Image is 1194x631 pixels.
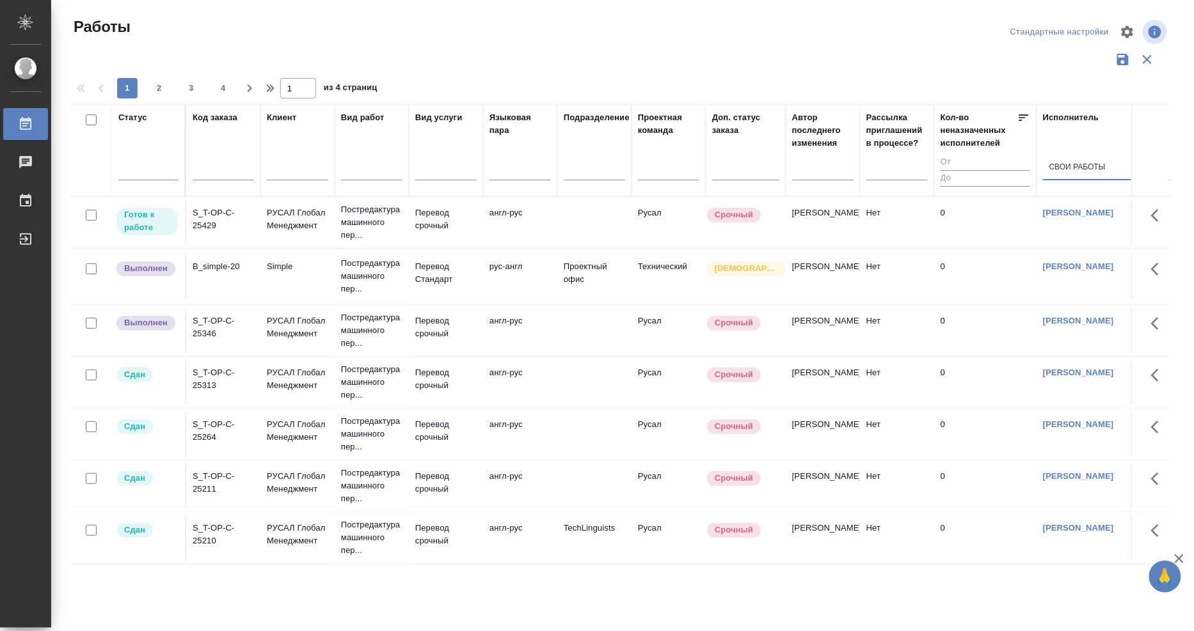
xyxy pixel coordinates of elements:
[1043,316,1114,325] a: [PERSON_NAME]
[193,522,254,547] div: S_T-OP-C-25210
[941,155,1030,171] input: От
[267,206,328,232] p: РУСАЛ Глобал Менеджмент
[1112,17,1143,47] span: Настроить таблицу
[124,420,145,433] p: Сдан
[934,254,1037,299] td: 0
[267,522,328,547] p: РУСАЛ Глобал Менеджмент
[115,206,179,237] div: Исполнитель может приступить к работе
[786,254,860,299] td: [PERSON_NAME]
[324,80,378,98] span: из 4 страниц
[483,464,557,508] td: англ-рус
[115,470,179,487] div: Менеджер проверил работу исполнителя, передает ее на следующий этап
[415,315,477,340] p: Перевод срочный
[124,262,168,275] p: Выполнен
[860,515,934,560] td: Нет
[786,360,860,405] td: [PERSON_NAME]
[632,412,706,456] td: Русал
[181,82,202,95] span: 3
[490,111,551,137] div: Языковая пара
[557,254,632,299] td: Проектный офис
[638,111,699,137] div: Проектная команда
[267,260,328,273] p: Simple
[564,111,630,124] div: Подразделение
[115,366,179,384] div: Менеджер проверил работу исполнителя, передает ее на следующий этап
[860,308,934,353] td: Нет
[193,260,254,273] div: B_simple-20
[934,360,1037,405] td: 0
[715,524,753,536] p: Срочный
[934,308,1037,353] td: 0
[1143,360,1174,391] button: Здесь прячутся важные кнопки
[1135,47,1159,72] button: Сбросить фильтры
[934,412,1037,456] td: 0
[632,515,706,560] td: Русал
[1143,308,1174,339] button: Здесь прячутся важные кнопки
[124,472,145,485] p: Сдан
[1143,412,1174,442] button: Здесь прячутся важные кнопки
[115,418,179,435] div: Менеджер проверил работу исполнителя, передает ее на следующий этап
[193,470,254,495] div: S_T-OP-C-25211
[557,515,632,560] td: TechLinguists
[483,308,557,353] td: англ-рус
[193,418,254,444] div: S_T-OP-C-25264
[1111,47,1135,72] button: Сохранить фильтры
[786,464,860,508] td: [PERSON_NAME]
[415,111,463,124] div: Вид услуги
[124,368,145,381] p: Сдан
[632,464,706,508] td: Русал
[1043,261,1114,271] a: [PERSON_NAME]
[786,412,860,456] td: [PERSON_NAME]
[115,315,179,332] div: Исполнитель завершил работу
[1043,368,1114,377] a: [PERSON_NAME]
[792,111,854,150] div: Автор последнего изменения
[483,200,557,245] td: англ-рус
[267,366,328,392] p: РУСАЛ Глобал Менеджмент
[632,360,706,405] td: Русал
[860,200,934,245] td: Нет
[1143,254,1174,284] button: Здесь прячутся важные кнопки
[934,464,1037,508] td: 0
[341,363,402,401] p: Постредактура машинного пер...
[860,360,934,405] td: Нет
[267,418,328,444] p: РУСАЛ Глобал Менеджмент
[860,464,934,508] td: Нет
[124,208,170,234] p: Готов к работе
[866,111,928,150] div: Рассылка приглашений в процессе?
[118,111,147,124] div: Статус
[115,260,179,277] div: Исполнитель завершил работу
[415,522,477,547] p: Перевод срочный
[415,206,477,232] p: Перевод срочный
[632,200,706,245] td: Русал
[483,360,557,405] td: англ-рус
[341,311,402,350] p: Постредактура машинного пер...
[786,515,860,560] td: [PERSON_NAME]
[715,208,753,221] p: Срочный
[341,518,402,557] p: Постредактура машинного пер...
[193,366,254,392] div: S_T-OP-C-25313
[715,262,779,275] p: [DEMOGRAPHIC_DATA]
[712,111,779,137] div: Доп. статус заказа
[860,254,934,299] td: Нет
[1043,208,1114,217] a: [PERSON_NAME]
[1143,200,1174,231] button: Здесь прячутся важные кнопки
[267,470,328,495] p: РУСАЛ Глобал Менеджмент
[1043,471,1114,481] a: [PERSON_NAME]
[193,111,237,124] div: Код заказа
[149,82,170,95] span: 2
[941,170,1030,186] input: До
[341,257,402,295] p: Постредактура машинного пер...
[715,472,753,485] p: Срочный
[632,308,706,353] td: Русал
[632,254,706,299] td: Технический
[267,111,296,124] div: Клиент
[483,254,557,299] td: рус-англ
[483,412,557,456] td: англ-рус
[213,78,234,98] button: 4
[115,522,179,539] div: Менеджер проверил работу исполнителя, передает ее на следующий этап
[934,515,1037,560] td: 0
[341,467,402,505] p: Постредактура машинного пер...
[1007,22,1112,42] div: split button
[415,470,477,495] p: Перевод срочный
[213,82,234,95] span: 4
[267,315,328,340] p: РУСАЛ Глобал Менеджмент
